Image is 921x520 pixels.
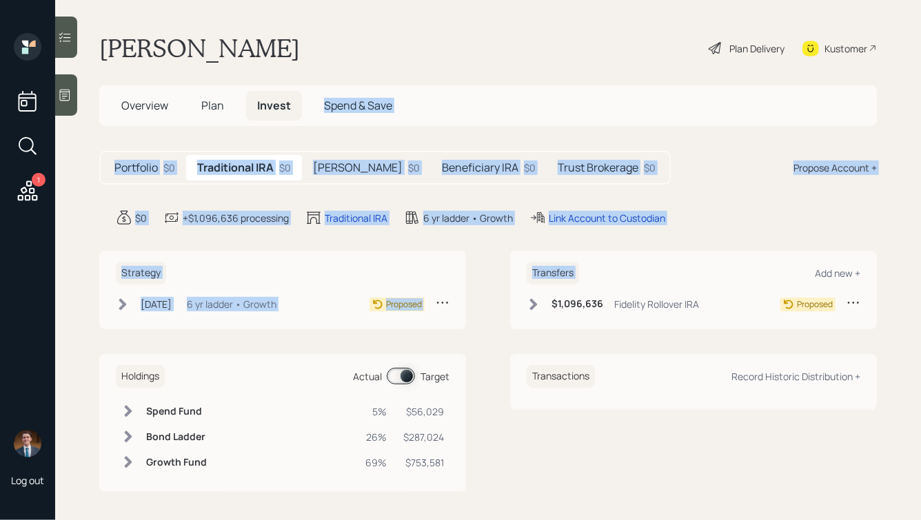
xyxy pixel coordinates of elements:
[313,161,403,174] h5: [PERSON_NAME]
[183,211,289,225] div: +$1,096,636 processing
[527,365,595,388] h6: Transactions
[442,161,518,174] h5: Beneficiary IRA
[549,211,665,225] div: Link Account to Custodian
[32,173,45,187] div: 1
[558,161,638,174] h5: Trust Brokerage
[163,160,175,175] div: $0
[614,297,699,311] div: Fidelity Rollover IRA
[824,41,867,56] div: Kustomer
[116,262,166,284] h6: Strategy
[121,98,168,113] span: Overview
[146,431,207,443] h6: Bond Ladder
[551,298,603,310] h6: $1,096,636
[365,455,387,470] div: 69%
[644,160,656,175] div: $0
[99,33,300,63] h1: [PERSON_NAME]
[325,211,387,225] div: Traditional IRA
[201,98,224,113] span: Plan
[279,160,291,175] div: $0
[408,160,420,175] div: $0
[793,160,877,175] div: Propose Account +
[815,267,860,280] div: Add new +
[524,160,536,175] div: $0
[403,404,444,419] div: $56,029
[187,297,276,311] div: 6 yr ladder • Growth
[11,474,44,487] div: Log out
[365,430,387,444] div: 26%
[403,455,444,470] div: $753,581
[141,297,172,311] div: [DATE]
[353,369,382,384] div: Actual
[731,370,860,383] div: Record Historic Distribution +
[257,98,291,113] span: Invest
[135,211,147,225] div: $0
[14,430,41,457] img: hunter_neumayer.jpg
[197,161,274,174] h5: Traditional IRA
[365,404,387,419] div: 5%
[116,365,165,388] h6: Holdings
[403,430,444,444] div: $287,024
[423,211,513,225] div: 6 yr ladder • Growth
[386,298,422,311] div: Proposed
[421,369,449,384] div: Target
[146,406,207,417] h6: Spend Fund
[114,161,158,174] h5: Portfolio
[146,457,207,468] h6: Growth Fund
[729,41,785,56] div: Plan Delivery
[797,298,833,311] div: Proposed
[324,98,392,113] span: Spend & Save
[527,262,579,284] h6: Transfers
